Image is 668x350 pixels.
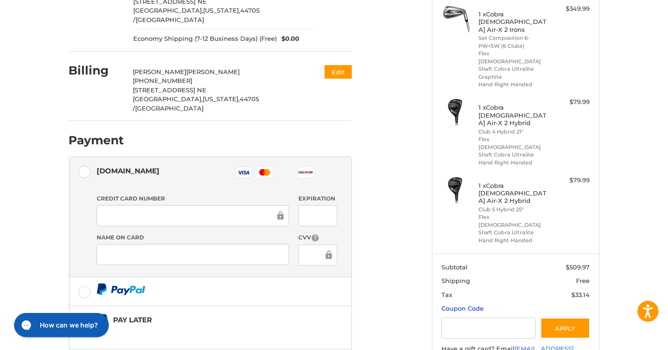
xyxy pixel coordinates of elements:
li: Shaft Cobra Ultralite [478,229,550,237]
span: $33.14 [571,291,590,298]
li: Hand Right-Handed [478,159,550,167]
span: Shipping [441,277,470,284]
li: Club 4 Hybrid 21° [478,128,550,136]
span: Tax [441,291,452,298]
a: Coupon Code [441,305,484,312]
input: Gift Certificate or Coupon Code [441,318,536,339]
li: Shaft Cobra Ultralite Graphite [478,65,550,81]
iframe: Google Customer Reviews [591,325,668,350]
span: $509.97 [566,263,590,271]
span: [PERSON_NAME] [186,68,240,75]
span: [GEOGRAPHIC_DATA] [135,104,204,112]
img: PayPal icon [97,283,145,295]
li: Set Composition 6-PW+SW (6 Clubs) [478,34,550,50]
span: $0.00 [277,34,299,44]
div: [DOMAIN_NAME] [97,163,159,179]
div: $79.99 [553,97,590,107]
li: Flex [DEMOGRAPHIC_DATA] [478,135,550,151]
iframe: PayPal Message 2 [97,330,293,338]
h2: Payment [69,133,124,148]
label: Expiration [298,194,337,203]
li: Hand Right-Handed [478,237,550,245]
span: [US_STATE], [203,95,240,103]
div: $349.99 [553,4,590,14]
label: Name on Card [97,233,289,242]
span: Free [576,277,590,284]
button: Edit [325,65,352,79]
span: [GEOGRAPHIC_DATA] [136,16,204,23]
li: Hand Right-Handed [478,81,550,89]
span: [GEOGRAPHIC_DATA], [133,7,203,14]
iframe: Gorgias live chat messenger [9,310,112,341]
li: Shaft Cobra Ultralite [478,151,550,159]
div: $79.99 [553,176,590,185]
span: 44705 / [133,7,259,23]
span: [PERSON_NAME] [133,68,186,75]
span: [PHONE_NUMBER] [133,77,192,84]
span: [STREET_ADDRESS] NE [133,86,206,94]
h4: 1 x Cobra [DEMOGRAPHIC_DATA] Air-X 2 Irons [478,10,550,33]
button: Apply [540,318,590,339]
h4: 1 x Cobra [DEMOGRAPHIC_DATA] Air-X 2 Hybrid [478,104,550,127]
span: [GEOGRAPHIC_DATA], [133,95,203,103]
div: Pay Later [113,312,293,328]
h2: Billing [69,63,124,78]
li: Flex [DEMOGRAPHIC_DATA] [478,213,550,229]
li: Club 5 Hybrid 25° [478,206,550,214]
h4: 1 x Cobra [DEMOGRAPHIC_DATA] Air-X 2 Hybrid [478,182,550,205]
label: Credit Card Number [97,194,289,203]
label: CVV [298,233,337,242]
span: Economy Shipping (7-12 Business Days) (Free) [133,34,277,44]
span: 44705 / [133,95,259,112]
span: Subtotal [441,263,468,271]
li: Flex [DEMOGRAPHIC_DATA] [478,50,550,65]
span: [US_STATE], [203,7,240,14]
